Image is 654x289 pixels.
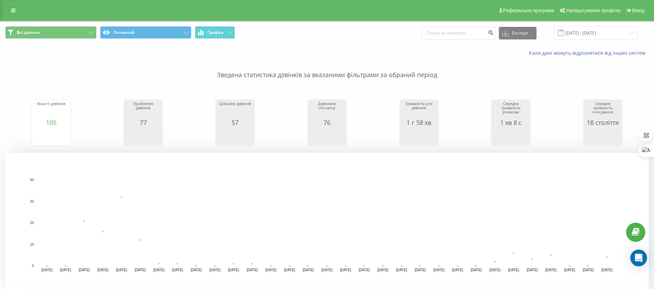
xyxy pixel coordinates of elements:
text: [DATE] [172,268,183,272]
input: Пошук за номером [421,27,495,39]
button: Графіка [195,26,235,39]
div: Відкрити Intercom Messenger [630,250,647,266]
text: [DATE] [433,268,444,272]
text: [DATE] [284,268,295,272]
text: [DATE] [564,268,575,272]
font: Середня тривалість розмови [501,101,520,114]
font: Цільових дзвінків [219,101,251,106]
text: [DATE] [228,268,239,272]
font: Налаштування профілю [566,8,621,13]
text: [DATE] [527,268,538,272]
text: [DATE] [247,268,258,272]
font: 77 [140,118,147,127]
text: [DATE] [340,268,351,272]
svg: Діаграма. [310,126,344,147]
font: 18 століття [587,118,619,127]
text: [DATE] [209,268,220,272]
text: [DATE] [452,268,463,272]
font: Всі дзвінки [17,29,40,35]
text: 0 [32,264,34,268]
font: 57 [231,118,238,127]
text: [DATE] [79,268,90,272]
text: [DATE] [116,268,127,272]
font: Графіка [207,29,223,35]
text: [DATE] [41,268,53,272]
svg: Діаграма. [493,126,528,147]
svg: Діаграма. [585,126,620,147]
text: 10 [30,243,34,246]
text: [DATE] [471,268,482,272]
font: Всього дзвінків [37,101,65,106]
font: Реферальна програма [503,8,554,13]
text: [DATE] [377,268,388,272]
text: 20 [30,221,34,225]
text: 30 [30,200,34,203]
text: [DATE] [545,268,556,272]
font: 1 г 58 хв [406,118,431,127]
text: [DATE] [60,268,71,272]
button: Експорт [499,27,537,39]
font: 76 [324,118,330,127]
text: [DATE] [153,268,165,272]
font: Прийнятих дзвінків [133,101,153,110]
text: [DATE] [265,268,276,272]
text: [DATE] [583,268,594,272]
svg: Діаграма. [402,126,436,147]
text: [DATE] [191,268,202,272]
button: Основний [100,26,191,39]
font: Вихід [632,8,645,13]
font: Основний [113,29,135,35]
text: [DATE] [415,268,426,272]
font: Коли дані можуть відрізнятися від інших систем [529,50,645,56]
font: Експорт [512,30,528,36]
svg: Діаграма. [34,126,69,147]
svg: Діаграма. [126,126,161,147]
text: [DATE] [359,268,370,272]
font: Зведена статистика дзвінків за вказаними фільтрами за обраний період [217,71,437,79]
text: [DATE] [489,268,501,272]
text: [DATE] [97,268,108,272]
text: [DATE] [321,268,333,272]
text: [DATE] [396,268,407,272]
a: Коли дані можуть відрізнятися від інших систем [529,50,649,56]
text: [DATE] [601,268,613,272]
font: 1 хв 8 с [500,118,522,127]
text: [DATE] [303,268,314,272]
font: 105 [46,118,56,127]
font: Дзвонили спочатку [318,101,336,110]
text: [DATE] [135,268,146,272]
font: Середня тривалість очікування [592,101,613,114]
svg: Діаграма. [218,126,252,147]
font: Тривалість усіх дзвінків [405,101,432,110]
text: 40 [30,178,34,182]
button: Всі дзвінки [5,26,97,39]
text: [DATE] [508,268,519,272]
